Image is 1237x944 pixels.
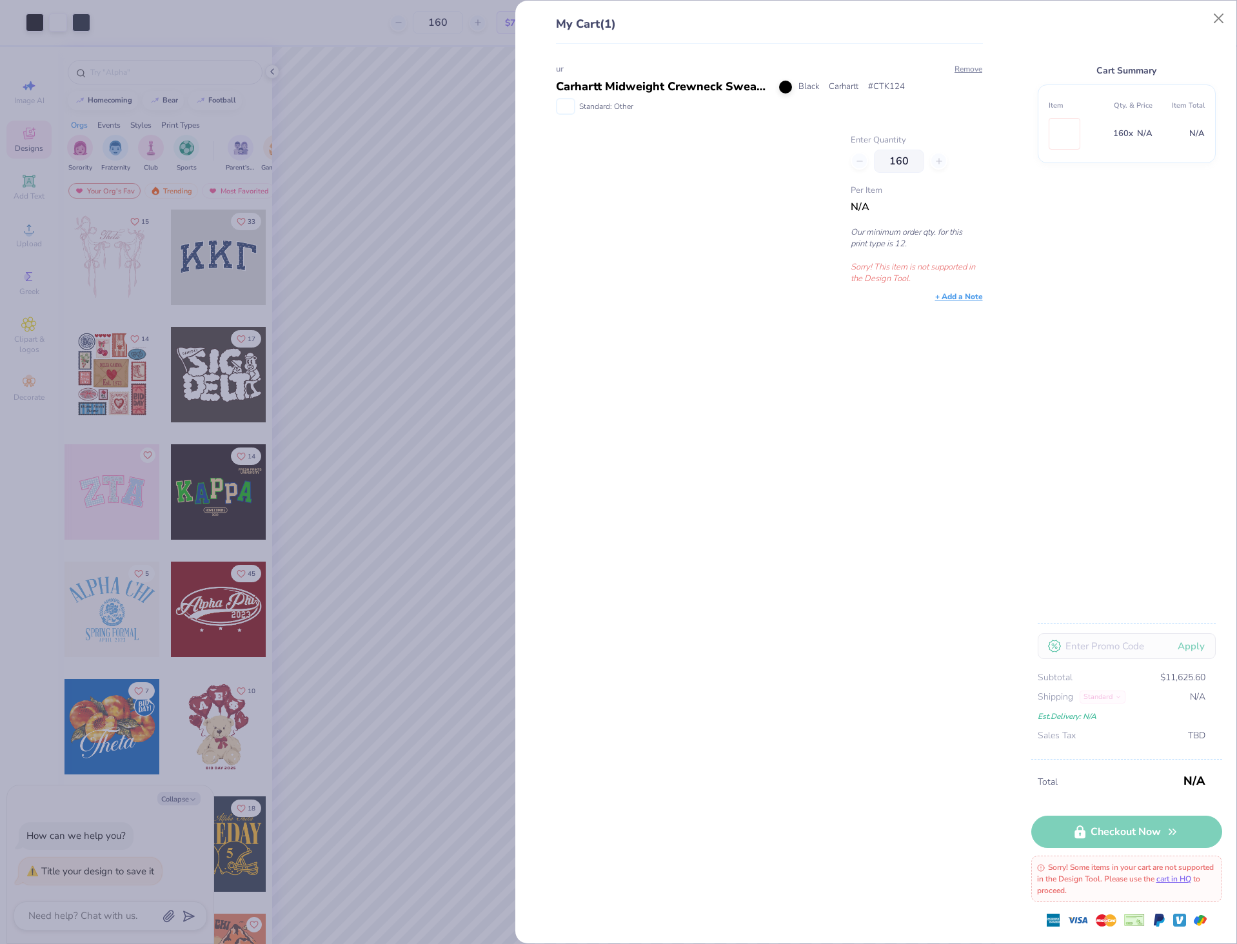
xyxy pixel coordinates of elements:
p: Our minimum order qty. for this print type is 12. [851,226,982,250]
span: Subtotal [1038,671,1073,685]
span: Black [798,81,819,93]
img: cheque [1124,914,1145,927]
img: master-card [1096,910,1116,930]
span: Carhartt [829,81,858,93]
div: My Cart (1) [556,15,983,44]
span: # CTK124 [868,81,905,93]
span: Standard: Other [579,101,633,112]
a: cart in HQ [1156,874,1191,884]
span: N/A [1189,126,1205,141]
div: + Add a Note [935,291,983,302]
span: $11,625.60 [1160,671,1205,685]
th: Item [1049,95,1101,115]
input: – – [874,150,924,173]
span: N/A [1137,126,1153,141]
button: Remove [954,63,983,75]
div: ur [556,63,983,76]
button: Close [1207,6,1231,31]
div: Cart Summary [1038,63,1216,78]
img: Paypal [1153,914,1165,927]
span: Total [1038,775,1180,789]
span: N/A [1183,769,1205,792]
img: visa [1067,910,1088,930]
span: N/A [1190,690,1205,704]
img: GPay [1194,914,1207,927]
span: TBD [1188,729,1205,743]
input: Enter Promo Code [1038,633,1216,659]
span: N/A [851,200,869,214]
div: Sorry! Some items in your cart are not supported in the Design Tool. Please use the to proceed. [1031,856,1222,902]
span: 160 x [1113,126,1133,141]
span: Sales Tax [1038,729,1076,743]
div: Est. Delivery: N/A [1038,709,1205,723]
div: Carhartt Midweight Crewneck Sweatshirt [556,78,769,95]
label: Enter Quantity [851,134,982,147]
span: Shipping [1038,690,1073,704]
img: Standard: Other [557,99,574,113]
th: Qty. & Price [1100,95,1153,115]
p: Sorry! This item is not supported in the Design Tool. [851,261,982,284]
span: Per Item [851,184,982,197]
img: Venmo [1173,914,1186,927]
img: express [1047,914,1060,927]
th: Item Total [1153,95,1205,115]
